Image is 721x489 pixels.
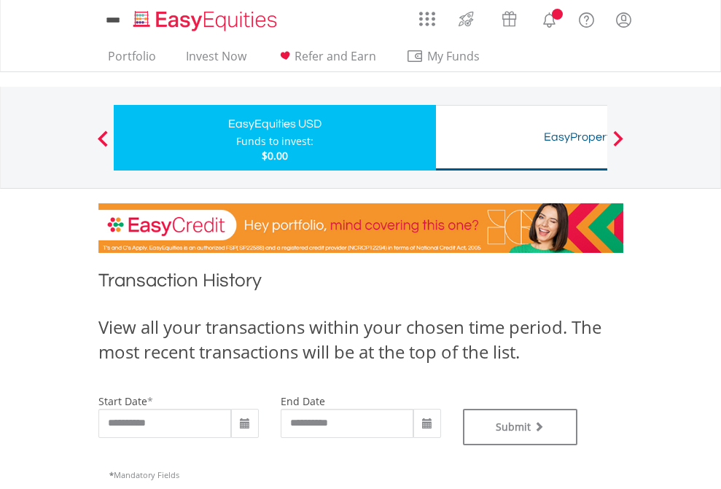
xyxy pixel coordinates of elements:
[98,394,147,408] label: start date
[109,469,179,480] span: Mandatory Fields
[88,138,117,152] button: Previous
[454,7,478,31] img: thrive-v2.svg
[419,11,435,27] img: grid-menu-icon.svg
[281,394,325,408] label: end date
[270,49,382,71] a: Refer and Earn
[488,4,531,31] a: Vouchers
[98,315,623,365] div: View all your transactions within your chosen time period. The most recent transactions will be a...
[262,149,288,163] span: $0.00
[98,267,623,300] h1: Transaction History
[406,47,502,66] span: My Funds
[410,4,445,27] a: AppsGrid
[130,9,283,33] img: EasyEquities_Logo.png
[531,4,568,33] a: Notifications
[604,138,633,152] button: Next
[122,114,427,134] div: EasyEquities USD
[102,49,162,71] a: Portfolio
[463,409,578,445] button: Submit
[568,4,605,33] a: FAQ's and Support
[180,49,252,71] a: Invest Now
[98,203,623,253] img: EasyCredit Promotion Banner
[236,134,313,149] div: Funds to invest:
[605,4,642,36] a: My Profile
[128,4,283,33] a: Home page
[497,7,521,31] img: vouchers-v2.svg
[295,48,376,64] span: Refer and Earn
